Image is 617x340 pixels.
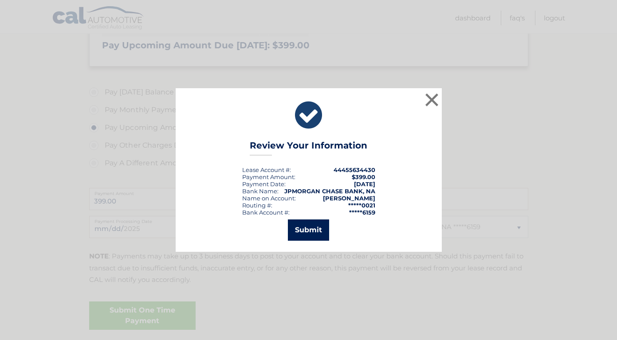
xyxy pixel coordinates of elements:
button: Submit [288,219,329,241]
span: $399.00 [352,173,375,180]
div: Payment Amount: [242,173,295,180]
div: Name on Account: [242,195,296,202]
strong: JPMORGAN CHASE BANK, NA [284,188,375,195]
span: [DATE] [354,180,375,188]
div: Bank Account #: [242,209,290,216]
div: Lease Account #: [242,166,291,173]
h3: Review Your Information [250,140,367,156]
div: Bank Name: [242,188,279,195]
strong: 44455634430 [334,166,375,173]
span: Payment Date [242,180,284,188]
div: : [242,180,286,188]
strong: [PERSON_NAME] [323,195,375,202]
div: Routing #: [242,202,272,209]
button: × [423,91,441,109]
